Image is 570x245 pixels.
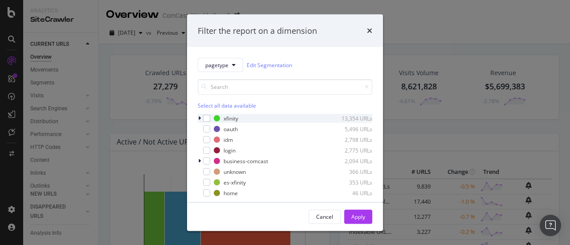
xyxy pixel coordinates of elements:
[329,114,372,122] div: 13,354 URLs
[329,189,372,197] div: 46 URLs
[224,125,238,133] div: oauth
[329,157,372,165] div: 2,094 URLs
[224,168,246,175] div: unknown
[224,136,233,143] div: idm
[205,61,228,68] span: pagetype
[329,178,372,186] div: 353 URLs
[224,189,238,197] div: home
[198,79,372,95] input: Search
[329,125,372,133] div: 5,496 URLs
[224,146,236,154] div: login
[198,58,243,72] button: pagetype
[198,102,372,109] div: Select all data available
[316,213,333,220] div: Cancel
[247,60,292,69] a: Edit Segmentation
[351,213,365,220] div: Apply
[344,209,372,224] button: Apply
[224,114,238,122] div: xfinity
[309,209,341,224] button: Cancel
[187,14,383,231] div: modal
[329,146,372,154] div: 2,775 URLs
[540,215,561,236] div: Open Intercom Messenger
[329,168,372,175] div: 366 URLs
[224,178,246,186] div: es-xfinity
[367,25,372,36] div: times
[224,157,268,165] div: business-comcast
[329,136,372,143] div: 2,798 URLs
[198,25,317,36] div: Filter the report on a dimension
